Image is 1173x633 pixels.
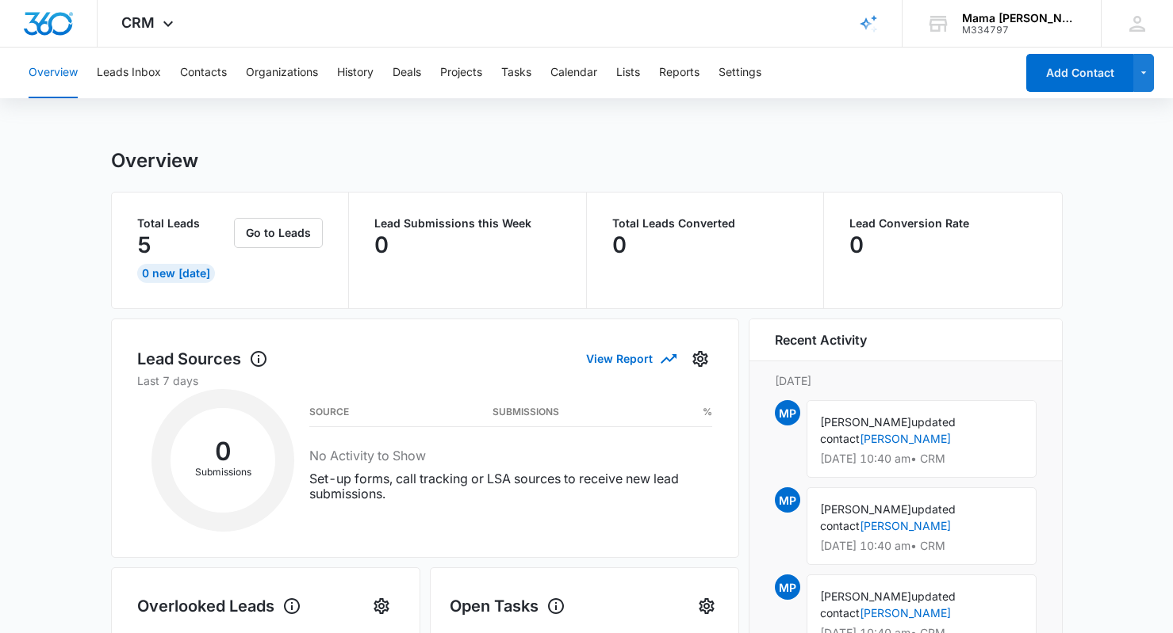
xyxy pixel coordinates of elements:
h3: % [703,408,712,416]
p: Lead Conversion Rate [849,218,1037,229]
button: Settings [369,593,394,619]
h1: Overview [111,149,198,173]
a: [PERSON_NAME] [860,432,951,445]
span: MP [775,400,800,425]
span: [PERSON_NAME] [820,589,911,603]
div: account id [962,25,1078,36]
p: Total Leads Converted [612,218,799,229]
span: MP [775,487,800,513]
p: [DATE] 10:40 am • CRM [820,453,1023,464]
button: Tasks [501,48,531,98]
h3: Source [309,408,349,416]
span: MP [775,574,800,600]
p: Total Leads [137,218,232,229]
p: 5 [137,232,151,257]
button: Lists [616,48,640,98]
a: [PERSON_NAME] [860,519,951,532]
div: account name [962,12,1078,25]
button: Settings [688,346,713,372]
h1: Open Tasks [450,594,565,618]
p: Set-up forms, call tracking or LSA sources to receive new lead submissions. [309,471,712,501]
p: Lead Submissions this Week [374,218,561,229]
button: Settings [694,593,719,619]
a: Go to Leads [234,226,323,239]
h1: Overlooked Leads [137,594,301,618]
button: Projects [440,48,482,98]
button: Organizations [246,48,318,98]
button: Leads Inbox [97,48,161,98]
button: Settings [719,48,761,98]
h3: No Activity to Show [309,446,712,465]
button: Add Contact [1026,54,1133,92]
p: Last 7 days [137,372,713,389]
button: View Report [586,345,675,372]
p: [DATE] [775,372,1037,389]
span: [PERSON_NAME] [820,415,911,429]
button: Contacts [180,48,227,98]
button: Go to Leads [234,218,323,248]
button: History [337,48,374,98]
p: Submissions [171,465,275,479]
p: [DATE] 10:40 am • CRM [820,540,1023,551]
p: 0 [374,232,389,257]
span: CRM [121,14,155,31]
h1: Lead Sources [137,347,268,371]
h2: 0 [171,441,275,462]
h6: Recent Activity [775,330,867,349]
h3: Submissions [493,408,559,416]
a: [PERSON_NAME] [860,606,951,620]
button: Deals [393,48,421,98]
button: Reports [659,48,700,98]
p: 0 [612,232,627,257]
p: 0 [849,232,864,257]
button: Calendar [550,48,597,98]
div: 0 New [DATE] [137,264,215,283]
button: Overview [29,48,78,98]
span: [PERSON_NAME] [820,502,911,516]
